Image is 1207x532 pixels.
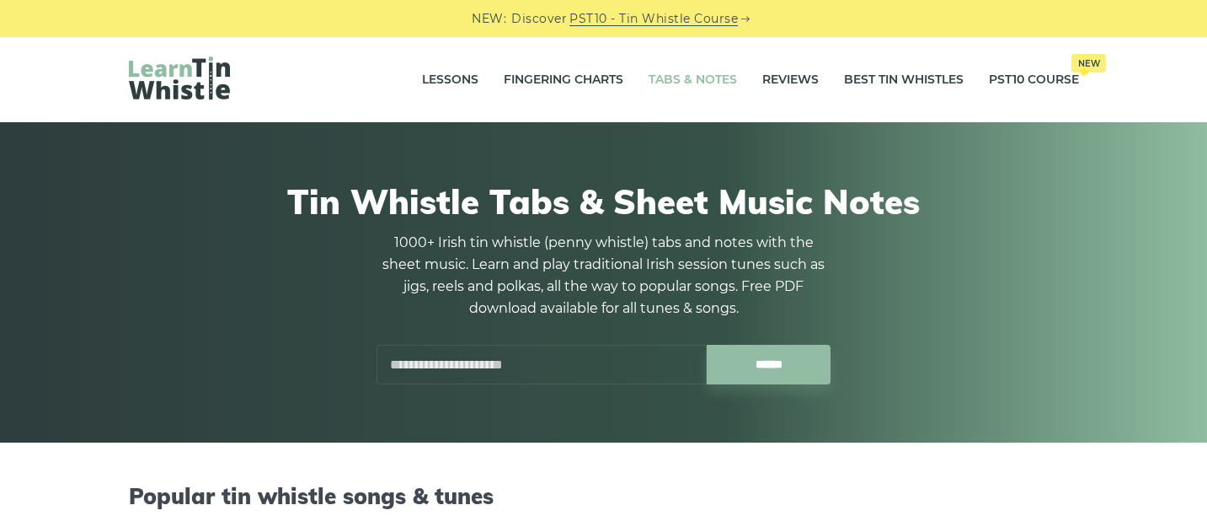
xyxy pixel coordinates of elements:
[129,181,1079,222] h1: Tin Whistle Tabs & Sheet Music Notes
[1071,54,1106,73] span: New
[649,59,737,101] a: Tabs & Notes
[844,59,964,101] a: Best Tin Whistles
[762,59,819,101] a: Reviews
[377,232,831,320] p: 1000+ Irish tin whistle (penny whistle) tabs and notes with the sheet music. Learn and play tradi...
[504,59,623,101] a: Fingering Charts
[129,56,230,99] img: LearnTinWhistle.com
[989,59,1079,101] a: PST10 CourseNew
[422,59,478,101] a: Lessons
[129,483,1079,509] h2: Popular tin whistle songs & tunes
